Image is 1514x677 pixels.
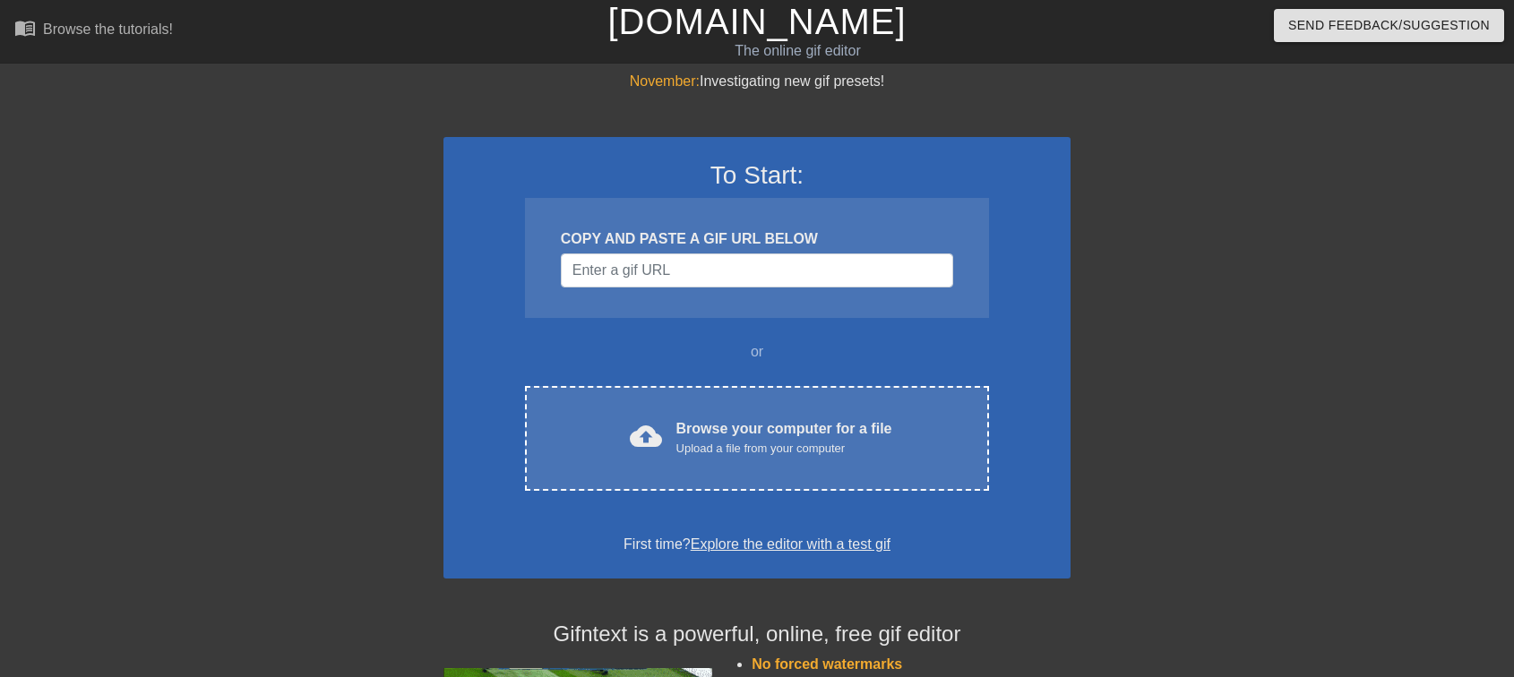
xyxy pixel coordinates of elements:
[14,17,36,39] span: menu_book
[14,17,173,45] a: Browse the tutorials!
[630,73,700,89] span: November:
[630,420,662,452] span: cloud_upload
[752,656,902,672] span: No forced watermarks
[676,440,892,458] div: Upload a file from your computer
[43,21,173,37] div: Browse the tutorials!
[676,418,892,458] div: Browse your computer for a file
[1274,9,1504,42] button: Send Feedback/Suggestion
[490,341,1024,363] div: or
[561,228,953,250] div: COPY AND PASTE A GIF URL BELOW
[443,71,1071,92] div: Investigating new gif presets!
[443,621,1071,647] h4: Gifntext is a powerful, online, free gif editor
[607,2,906,41] a: [DOMAIN_NAME]
[561,253,953,287] input: Username
[467,534,1047,555] div: First time?
[691,536,890,552] a: Explore the editor with a test gif
[1288,14,1490,37] span: Send Feedback/Suggestion
[467,160,1047,191] h3: To Start:
[513,40,1081,62] div: The online gif editor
